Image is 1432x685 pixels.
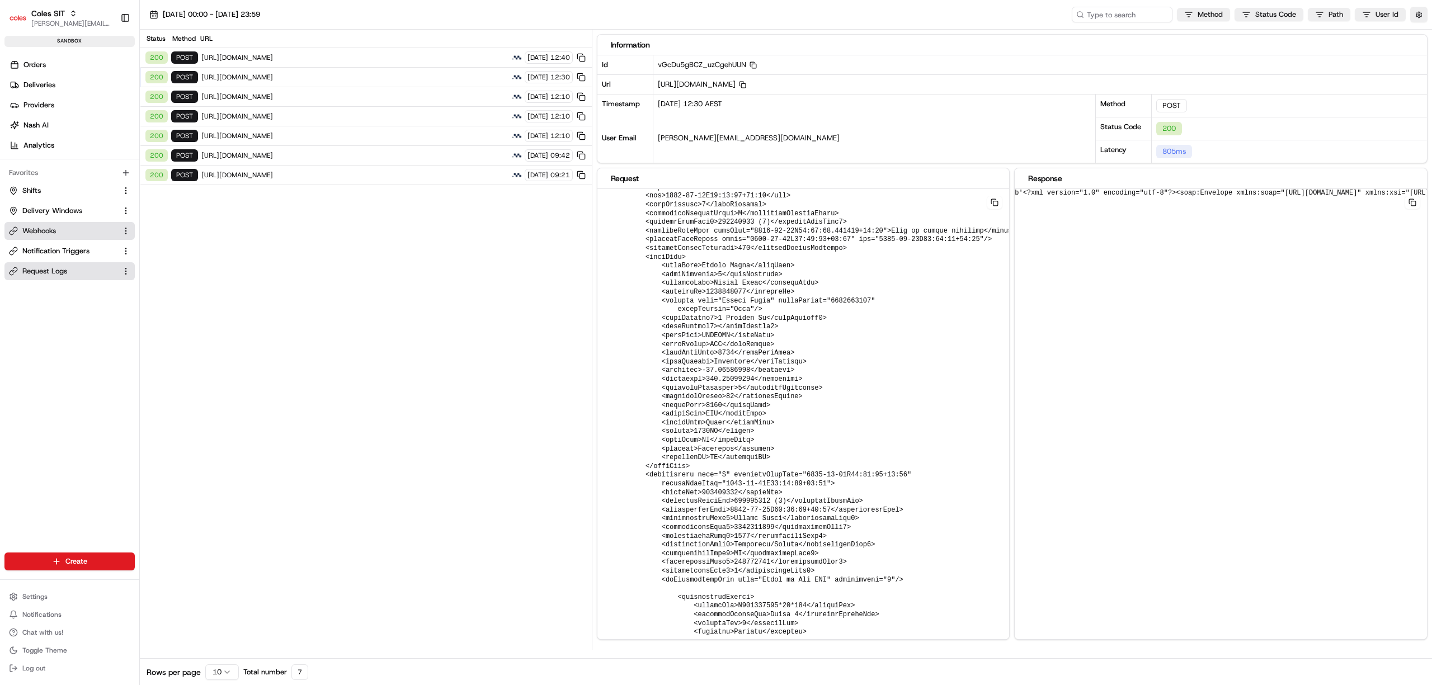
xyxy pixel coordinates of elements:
[22,628,63,637] span: Chat with us!
[23,120,49,130] span: Nash AI
[201,131,508,140] span: [URL][DOMAIN_NAME]
[597,74,653,94] div: Url
[145,51,168,64] div: 200
[11,12,34,34] img: Nash
[145,110,168,122] div: 200
[1235,8,1303,21] button: Status Code
[171,149,198,162] div: POST
[95,164,103,173] div: 💻
[597,129,653,163] div: User Email
[550,73,570,82] span: 12:30
[1329,10,1343,20] span: Path
[1255,10,1296,20] span: Status Code
[4,242,135,260] button: Notification Triggers
[201,92,508,101] span: [URL][DOMAIN_NAME]
[511,72,522,83] img: Microlise
[9,9,27,27] img: Coles SIT
[4,643,135,658] button: Toggle Theme
[511,169,522,181] img: Microlise
[4,552,135,570] button: Create
[527,92,548,101] span: [DATE]
[243,667,287,677] span: Total number
[658,60,757,69] span: vGcDu5gBCZ_uzCgehUUN
[9,226,117,236] a: Webhooks
[171,71,198,83] div: POST
[291,664,308,680] div: 7
[4,222,135,240] button: Webhooks
[527,73,548,82] span: [DATE]
[79,190,135,199] a: Powered byPylon
[597,95,653,129] div: Timestamp
[144,7,265,22] button: [DATE] 00:00 - [DATE] 23:59
[163,10,260,20] span: [DATE] 00:00 - [DATE] 23:59
[11,107,31,127] img: 1736555255976-a54dd68f-1ca7-489b-9aae-adbdc363a1c4
[1156,99,1187,112] div: POST
[4,660,135,676] button: Log out
[145,91,168,103] div: 200
[1096,140,1152,163] div: Latency
[4,262,135,280] button: Request Logs
[4,607,135,622] button: Notifications
[550,53,570,62] span: 12:40
[171,169,198,181] div: POST
[201,171,508,179] span: [URL][DOMAIN_NAME]
[550,151,570,160] span: 09:42
[171,130,198,142] div: POST
[29,73,185,84] input: Clear
[9,186,117,196] a: Shifts
[4,4,116,31] button: Coles SITColes SIT[PERSON_NAME][EMAIL_ADDRESS][PERSON_NAME][DOMAIN_NAME]
[511,130,522,141] img: Microlise
[527,112,548,121] span: [DATE]
[4,56,139,74] a: Orders
[22,206,82,216] span: Delivery Windows
[23,80,55,90] span: Deliveries
[4,36,135,47] div: sandbox
[658,79,746,89] span: [URL][DOMAIN_NAME]
[65,556,87,566] span: Create
[527,131,548,140] span: [DATE]
[597,55,653,74] div: Id
[171,110,198,122] div: POST
[1308,8,1350,21] button: Path
[4,202,135,220] button: Delivery Windows
[201,151,508,160] span: [URL][DOMAIN_NAME]
[611,39,1414,50] div: Information
[4,625,135,640] button: Chat with us!
[550,131,570,140] span: 12:10
[31,19,111,28] button: [PERSON_NAME][EMAIL_ADDRESS][PERSON_NAME][DOMAIN_NAME]
[4,164,135,182] div: Favorites
[201,53,508,62] span: [URL][DOMAIN_NAME]
[4,76,139,94] a: Deliveries
[1198,10,1223,20] span: Method
[106,163,180,174] span: API Documentation
[658,133,840,143] span: [PERSON_NAME][EMAIL_ADDRESS][DOMAIN_NAME]
[145,130,168,142] div: 200
[22,610,62,619] span: Notifications
[22,163,86,174] span: Knowledge Base
[4,182,135,200] button: Shifts
[22,592,48,601] span: Settings
[1072,7,1172,22] input: Type to search
[4,136,139,154] a: Analytics
[190,111,204,124] button: Start new chat
[4,96,139,114] a: Providers
[22,226,56,236] span: Webhooks
[527,171,548,179] span: [DATE]
[144,34,167,43] div: Status
[1096,94,1152,117] div: Method
[511,91,522,102] img: Microlise
[22,266,67,276] span: Request Logs
[201,112,508,121] span: [URL][DOMAIN_NAME]
[511,52,522,63] img: Microlise
[11,45,204,63] p: Welcome 👋
[511,111,522,122] img: Microlise
[4,589,135,604] button: Settings
[1177,8,1230,21] button: Method
[1096,117,1152,140] div: Status Code
[23,60,46,70] span: Orders
[38,107,183,119] div: Start new chat
[145,71,168,83] div: 200
[1162,147,1186,157] span: 805 ms
[145,149,168,162] div: 200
